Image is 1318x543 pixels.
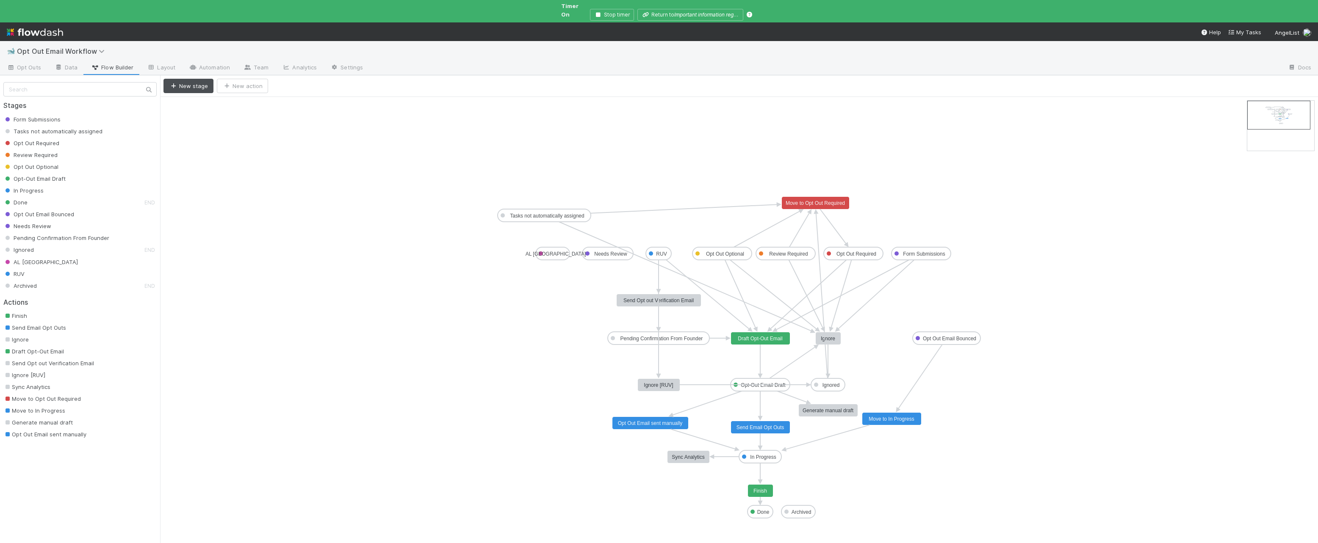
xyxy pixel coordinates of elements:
span: Opt-Out Email Draft [3,175,66,182]
text: Opt Out Optional [706,251,744,257]
text: Finish [753,488,767,494]
span: Review Required [3,152,58,158]
text: RUV [656,251,667,257]
text: Ignore [RUV] [644,382,673,388]
text: Move to Opt Out Required [786,200,845,206]
text: Opt Out Email sent manually [618,420,683,426]
h2: Stages [3,102,157,110]
span: Opt Out Email sent manually [3,431,86,438]
text: Generate manual draft [803,408,854,413]
small: END [144,283,155,289]
span: In Progress [3,187,44,194]
input: Search [3,82,157,96]
span: Done [3,199,28,206]
text: Move to In Progress [869,416,914,422]
span: Move to In Progress [3,407,65,414]
a: My Tasks [1228,28,1261,36]
text: Send Email Opt Outs [737,424,784,430]
span: Opt Out Optional [3,163,58,170]
span: Flow Builder [91,63,133,72]
small: END [144,247,155,253]
h2: Actions [3,298,157,306]
a: Flow Builder [84,61,140,75]
text: Archived [792,509,811,515]
span: Send Email Opt Outs [3,324,66,331]
a: Data [48,61,84,75]
span: AL [GEOGRAPHIC_DATA] [3,259,78,265]
text: Form Submissions [903,251,945,257]
text: Tasks not automatically assigned [510,213,584,219]
span: Tasks not automatically assigned [3,128,102,135]
text: Opt Out Email Bounced [923,336,976,342]
text: Review Required [769,251,808,257]
button: Return toImportant information regarding your investment in [GEOGRAPHIC_DATA] [637,9,743,21]
a: Team [237,61,275,75]
span: Opt Out Required [3,140,59,146]
i: Important information regarding your investment in Canva [674,11,847,18]
span: Finish [3,312,27,319]
text: Opt-Out Email Draft [741,382,786,388]
text: Ignore [821,336,835,342]
span: Pending Confirmation From Founder [3,234,109,241]
button: New stage [163,79,213,93]
span: Opt Outs [7,63,41,72]
span: Opt Out Email Workflow [17,47,109,55]
a: Analytics [275,61,324,75]
a: Docs [1281,61,1318,75]
span: Timer On [561,2,587,19]
img: logo-inverted-e16ddd16eac7371096b0.svg [7,25,63,39]
span: Draft Opt-Out Email [3,348,64,355]
span: Form Submissions [3,116,61,123]
span: AngelList [1275,29,1299,36]
span: Archived [3,282,37,289]
span: Generate manual draft [3,419,73,426]
text: Ignored [822,382,840,388]
a: Automation [182,61,237,75]
small: END [144,199,155,206]
text: Needs Review [594,251,627,257]
span: Move to Opt Out Required [3,395,81,402]
span: Ignore [3,336,29,343]
text: Draft Opt-Out Email [738,336,782,342]
button: New action [217,79,268,93]
text: Done [757,509,770,515]
span: Timer On [561,3,579,18]
text: Pending Confirmation From Founder [620,336,703,342]
span: 🐋 [7,47,15,55]
a: Layout [140,61,182,75]
div: Help [1201,28,1221,36]
span: Needs Review [3,223,51,229]
span: Sync Analytics [3,383,50,390]
span: My Tasks [1228,29,1261,36]
img: avatar_b18de8e2-1483-4e81-aa60-0a3d21592880.png [1303,28,1311,37]
text: AL [GEOGRAPHIC_DATA] [526,251,586,257]
text: Sync Analytics [672,454,704,460]
span: Send Opt out Verification Email [3,360,94,367]
a: Settings [324,61,370,75]
span: RUV [3,270,25,277]
text: Opt Out Required [836,251,876,257]
text: Send Opt out Verification Email [623,298,694,303]
span: Ignored [3,246,34,253]
text: In Progress [750,454,776,460]
span: Ignore [RUV] [3,372,45,378]
button: Stop timer [590,9,634,21]
span: Opt Out Email Bounced [3,211,74,218]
